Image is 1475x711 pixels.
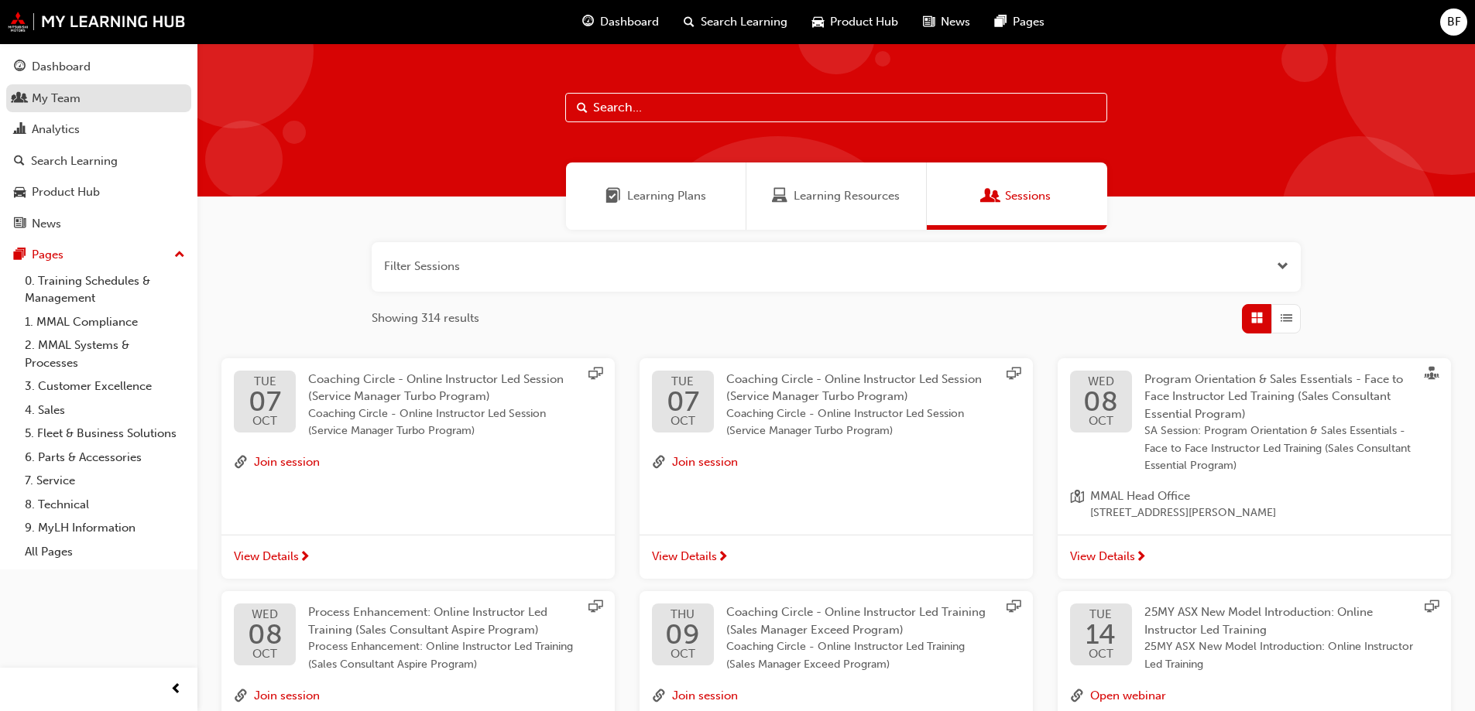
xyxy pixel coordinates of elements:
[19,422,191,446] a: 5. Fleet & Business Solutions
[14,123,26,137] span: chart-icon
[701,13,787,31] span: Search Learning
[746,162,927,230] a: Learning ResourcesLearning Resources
[1070,487,1084,522] span: location-icon
[667,376,699,388] span: TUE
[1083,376,1118,388] span: WED
[1083,415,1118,427] span: OCT
[19,398,191,422] a: 4. Sales
[308,405,578,440] span: Coaching Circle - Online Instructor Led Session (Service Manager Turbo Program)
[19,269,191,310] a: 0. Training Schedules & Management
[1058,358,1451,579] button: WED08OCTProgram Orientation & Sales Essentials - Face to Face Instructor Led Training (Sales Cons...
[570,6,671,38] a: guage-iconDashboard
[794,187,900,205] span: Learning Resources
[1277,258,1288,275] button: Open the filter
[6,241,191,269] button: Pages
[19,516,191,540] a: 9. MyLH Information
[248,648,283,660] span: OCT
[1070,685,1084,706] span: link-icon
[8,12,186,32] img: mmal
[6,115,191,144] a: Analytics
[652,548,717,566] span: View Details
[672,685,738,706] button: Join session
[941,13,970,31] span: News
[19,540,191,564] a: All Pages
[726,638,996,673] span: Coaching Circle - Online Instructor Led Training (Sales Manager Exceed Program)
[1144,605,1373,637] span: 25MY ASX New Model Introduction: Online Instructor Led Training
[308,372,564,404] span: Coaching Circle - Online Instructor Led Session (Service Manager Turbo Program)
[249,415,281,427] span: OCT
[671,6,800,38] a: search-iconSearch Learning
[1005,187,1051,205] span: Sessions
[1086,609,1116,620] span: TUE
[1090,685,1166,706] button: Open webinar
[566,162,746,230] a: Learning PlansLearning Plans
[1070,487,1439,522] a: location-iconMMAL Head Office[STREET_ADDRESS][PERSON_NAME]
[372,309,479,327] span: Showing 314 results
[600,13,659,31] span: Dashboard
[6,147,191,176] a: Search Learning
[652,685,666,706] span: link-icon
[6,210,191,238] a: News
[14,248,26,262] span: pages-icon
[588,367,602,384] span: sessionType_ONLINE_URL-icon
[248,609,283,620] span: WED
[249,376,281,388] span: TUE
[19,310,191,334] a: 1. MMAL Compliance
[1090,487,1276,505] span: MMAL Head Office
[640,358,1033,579] button: TUE07OCTCoaching Circle - Online Instructor Led Session (Service Manager Turbo Program)Coaching C...
[983,187,999,205] span: Sessions
[6,50,191,241] button: DashboardMy TeamAnalyticsSearch LearningProduct HubNews
[19,374,191,398] a: 3. Customer Excellence
[684,12,695,32] span: search-icon
[652,371,1020,440] a: TUE07OCTCoaching Circle - Online Instructor Led Session (Service Manager Turbo Program)Coaching C...
[234,453,248,473] span: link-icon
[582,12,594,32] span: guage-icon
[254,685,320,706] button: Join session
[1251,309,1263,327] span: Grid
[927,162,1107,230] a: SessionsSessions
[1058,535,1451,579] a: View Details
[170,680,182,699] span: prev-icon
[1086,648,1116,660] span: OCT
[672,453,738,473] button: Join session
[221,358,615,579] button: TUE07OCTCoaching Circle - Online Instructor Led Session (Service Manager Turbo Program)Coaching C...
[717,551,729,565] span: next-icon
[1013,13,1045,31] span: Pages
[911,6,983,38] a: news-iconNews
[249,388,281,415] span: 07
[14,217,26,231] span: news-icon
[830,13,898,31] span: Product Hub
[652,603,1020,673] a: THU09OCTCoaching Circle - Online Instructor Led Training (Sales Manager Exceed Program)Coaching C...
[32,90,81,108] div: My Team
[299,551,310,565] span: next-icon
[983,6,1057,38] a: pages-iconPages
[1090,504,1276,522] span: [STREET_ADDRESS][PERSON_NAME]
[1007,600,1020,617] span: sessionType_ONLINE_URL-icon
[1083,388,1118,415] span: 08
[588,600,602,617] span: sessionType_ONLINE_URL-icon
[32,183,100,201] div: Product Hub
[800,6,911,38] a: car-iconProduct Hub
[1070,548,1135,566] span: View Details
[640,535,1033,579] a: View Details
[772,187,787,205] span: Learning Resources
[19,493,191,517] a: 8. Technical
[32,121,80,138] div: Analytics
[14,92,26,106] span: people-icon
[234,603,602,673] a: WED08OCTProcess Enhancement: Online Instructor Led Training (Sales Consultant Aspire Program)Proc...
[1425,600,1439,617] span: sessionType_ONLINE_URL-icon
[995,12,1007,32] span: pages-icon
[665,609,700,620] span: THU
[812,12,824,32] span: car-icon
[1144,638,1414,673] span: 25MY ASX New Model Introduction: Online Instructor Led Training
[726,405,996,440] span: Coaching Circle - Online Instructor Led Session (Service Manager Turbo Program)
[726,372,982,404] span: Coaching Circle - Online Instructor Led Session (Service Manager Turbo Program)
[6,53,191,81] a: Dashboard
[1135,551,1147,565] span: next-icon
[32,246,63,264] div: Pages
[726,605,986,637] span: Coaching Circle - Online Instructor Led Training (Sales Manager Exceed Program)
[1007,367,1020,384] span: sessionType_ONLINE_URL-icon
